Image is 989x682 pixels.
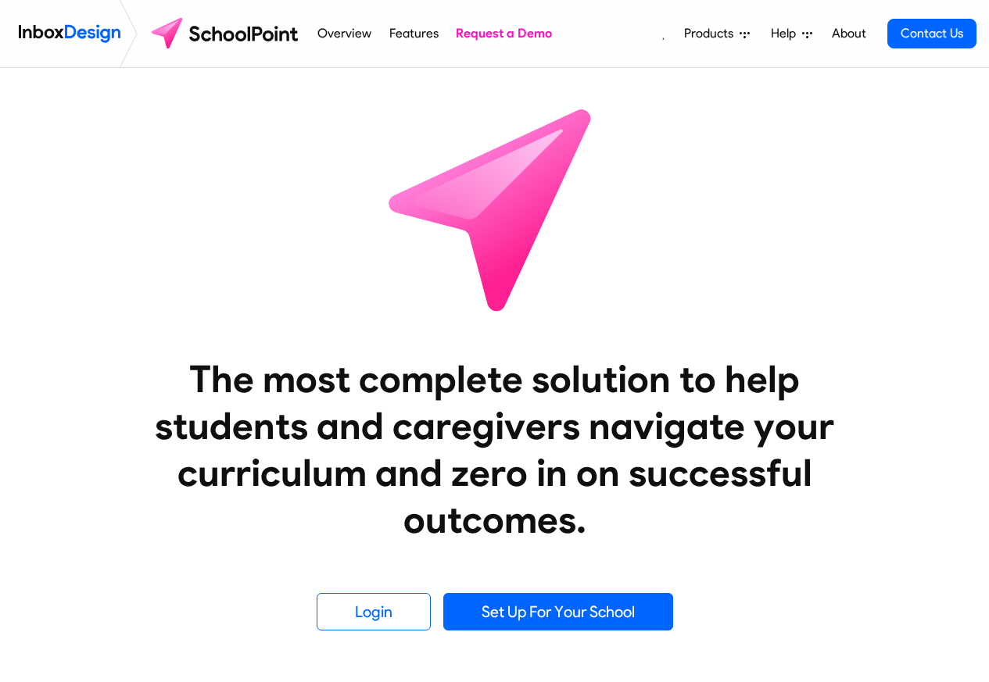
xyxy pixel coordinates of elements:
[124,355,866,543] heading: The most complete solution to help students and caregivers navigate your curriculum and zero in o...
[678,18,756,49] a: Products
[452,18,557,49] a: Request a Demo
[385,18,443,49] a: Features
[887,19,976,48] a: Contact Us
[765,18,819,49] a: Help
[771,24,802,43] span: Help
[144,15,309,52] img: schoolpoint logo
[684,24,740,43] span: Products
[443,593,673,630] a: Set Up For Your School
[314,18,376,49] a: Overview
[354,68,636,349] img: icon_schoolpoint.svg
[317,593,431,630] a: Login
[827,18,870,49] a: About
